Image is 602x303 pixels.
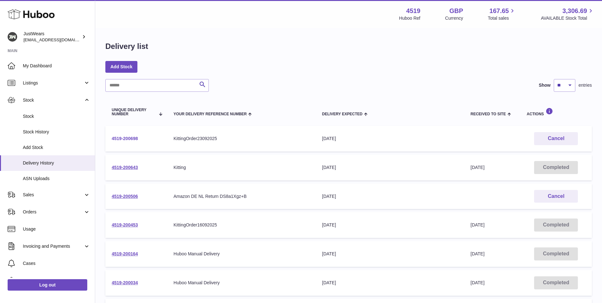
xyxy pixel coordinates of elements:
[562,7,587,15] span: 3,306.69
[23,37,93,42] span: [EMAIL_ADDRESS][DOMAIN_NAME]
[471,251,485,256] span: [DATE]
[23,97,83,103] span: Stock
[23,31,81,43] div: JustWears
[322,165,458,171] div: [DATE]
[23,160,90,166] span: Delivery History
[105,61,137,72] a: Add Stock
[105,41,148,51] h1: Delivery list
[23,192,83,198] span: Sales
[112,194,138,199] a: 4519-200506
[174,193,309,199] div: Amazon DE NL Return DS8a1Xgz+B
[471,165,485,170] span: [DATE]
[174,222,309,228] div: KittingOrder16092025
[488,7,516,21] a: 167.65 Total sales
[322,136,458,142] div: [DATE]
[23,113,90,119] span: Stock
[23,129,90,135] span: Stock History
[8,32,17,42] img: internalAdmin-4519@internal.huboo.com
[449,7,463,15] strong: GBP
[445,15,463,21] div: Currency
[174,165,309,171] div: Kitting
[23,226,90,232] span: Usage
[579,82,592,88] span: entries
[174,112,247,116] span: Your Delivery Reference Number
[399,15,420,21] div: Huboo Ref
[174,251,309,257] div: Huboo Manual Delivery
[23,209,83,215] span: Orders
[471,112,506,116] span: Received to Site
[471,222,485,227] span: [DATE]
[489,7,509,15] span: 167.65
[322,222,458,228] div: [DATE]
[23,243,83,249] span: Invoicing and Payments
[534,190,578,203] button: Cancel
[406,7,420,15] strong: 4519
[322,251,458,257] div: [DATE]
[322,193,458,199] div: [DATE]
[8,279,87,291] a: Log out
[471,280,485,285] span: [DATE]
[174,280,309,286] div: Huboo Manual Delivery
[23,80,83,86] span: Listings
[539,82,551,88] label: Show
[112,251,138,256] a: 4519-200164
[541,7,594,21] a: 3,306.69 AVAILABLE Stock Total
[174,136,309,142] div: KittingOrder23092025
[322,112,362,116] span: Delivery Expected
[527,108,585,116] div: Actions
[112,222,138,227] a: 4519-200453
[112,108,155,116] span: Unique Delivery Number
[112,165,138,170] a: 4519-200643
[23,260,90,266] span: Cases
[23,145,90,151] span: Add Stock
[541,15,594,21] span: AVAILABLE Stock Total
[112,280,138,285] a: 4519-200034
[322,280,458,286] div: [DATE]
[23,176,90,182] span: ASN Uploads
[488,15,516,21] span: Total sales
[534,132,578,145] button: Cancel
[23,63,90,69] span: My Dashboard
[112,136,138,141] a: 4519-200698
